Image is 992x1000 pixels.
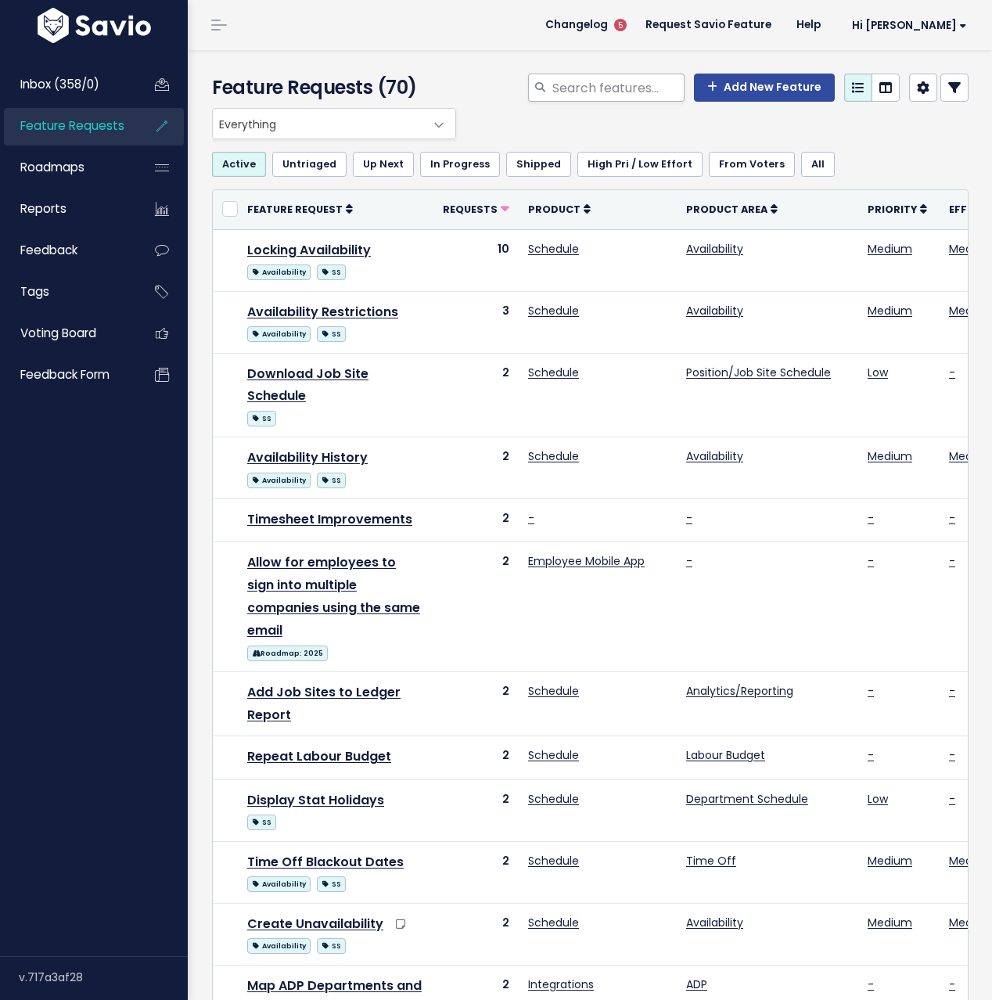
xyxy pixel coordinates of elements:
[868,553,874,569] a: -
[247,203,343,216] span: Feature Request
[317,323,346,343] a: SS
[433,229,519,291] td: 10
[801,152,835,177] a: All
[247,646,328,661] span: Roadmap: 2025
[686,747,765,763] a: Labour Budget
[443,201,509,217] a: Requests
[247,510,412,528] a: Timesheet Improvements
[686,791,808,807] a: Department Schedule
[686,553,692,569] a: -
[20,325,96,341] span: Voting Board
[433,841,519,903] td: 2
[212,108,456,139] span: Everything
[868,853,912,869] a: Medium
[433,736,519,779] td: 2
[528,853,579,869] a: Schedule
[247,642,328,662] a: Roadmap: 2025
[34,8,155,43] img: logo-white.9d6f32f41409.svg
[247,264,311,280] span: Availability
[528,303,579,318] a: Schedule
[868,683,874,699] a: -
[528,791,579,807] a: Schedule
[247,261,311,281] a: Availability
[247,553,420,638] a: Allow for employees to sign into multiple companies using the same email
[20,117,124,134] span: Feature Requests
[317,264,346,280] span: SS
[868,747,874,763] a: -
[528,747,579,763] a: Schedule
[528,510,534,526] a: -
[20,200,66,217] span: Reports
[317,935,346,955] a: SS
[4,357,130,393] a: Feedback form
[247,811,276,831] a: SS
[433,353,519,437] td: 2
[686,365,831,380] a: Position/Job Site Schedule
[247,326,311,342] span: Availability
[686,448,743,464] a: Availability
[317,876,346,892] span: SS
[433,437,519,499] td: 2
[686,683,793,699] a: Analytics/Reporting
[317,469,346,489] a: SS
[528,448,579,464] a: Schedule
[353,152,414,177] a: Up Next
[614,19,627,31] span: 5
[433,291,519,353] td: 3
[247,473,311,488] span: Availability
[949,791,955,807] a: -
[317,938,346,954] span: SS
[317,326,346,342] span: SS
[528,553,645,569] a: Employee Mobile App
[433,499,519,542] td: 2
[4,315,130,351] a: Voting Board
[528,203,580,216] span: Product
[4,149,130,185] a: Roadmaps
[868,203,917,216] span: Priority
[949,510,955,526] a: -
[212,74,449,102] h4: Feature Requests (70)
[686,853,736,869] a: Time Off
[20,159,84,175] span: Roadmaps
[247,408,276,427] a: SS
[4,67,130,103] a: Inbox (358/0)
[19,957,188,998] div: v.717a3af28
[247,747,391,765] a: Repeat Labour Budget
[868,303,912,318] a: Medium
[317,873,346,893] a: SS
[443,203,498,216] span: Requests
[868,977,874,992] a: -
[506,152,571,177] a: Shipped
[686,241,743,257] a: Availability
[528,915,579,930] a: Schedule
[949,365,955,380] a: -
[247,365,368,405] a: Download Job Site Schedule
[433,542,519,671] td: 2
[4,274,130,310] a: Tags
[868,791,888,807] a: Low
[551,74,685,102] input: Search features...
[686,203,767,216] span: Product Area
[20,283,49,300] span: Tags
[317,473,346,488] span: SS
[949,977,955,992] a: -
[868,915,912,930] a: Medium
[247,469,311,489] a: Availability
[4,232,130,268] a: Feedback
[4,191,130,227] a: Reports
[949,747,955,763] a: -
[528,201,591,217] a: Product
[247,873,311,893] a: Availability
[247,241,371,259] a: Locking Availability
[317,261,346,281] a: SS
[4,108,130,144] a: Feature Requests
[247,876,311,892] span: Availability
[213,109,424,138] span: Everything
[686,977,707,992] a: ADP
[247,411,276,426] span: SS
[686,303,743,318] a: Availability
[247,853,404,871] a: Time Off Blackout Dates
[868,510,874,526] a: -
[949,553,955,569] a: -
[694,74,835,102] a: Add New Feature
